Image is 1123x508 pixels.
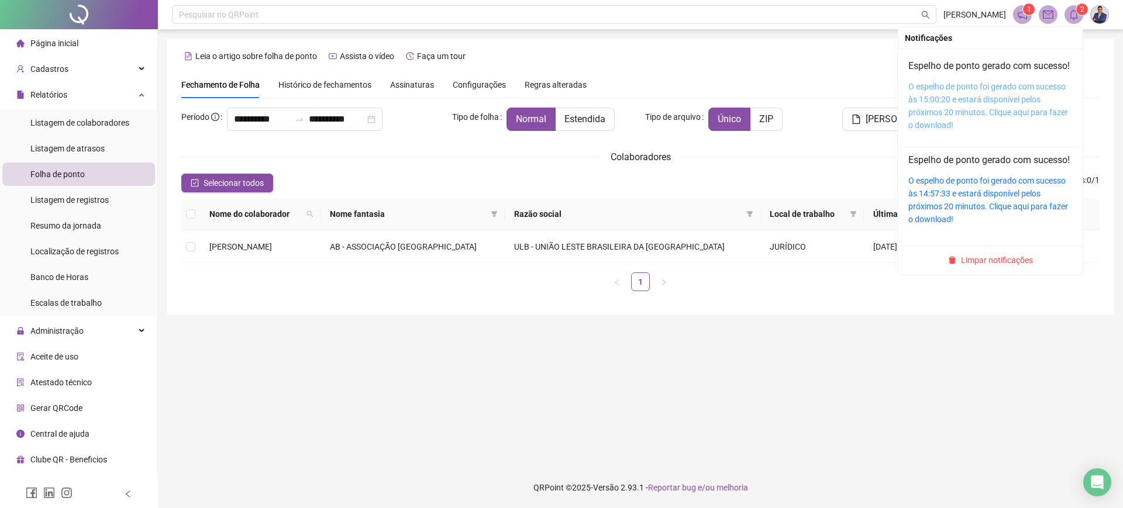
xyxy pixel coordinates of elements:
[1043,9,1053,20] span: mail
[16,353,25,361] span: audit
[16,430,25,438] span: info-circle
[181,80,260,89] span: Fechamento de Folha
[505,230,760,263] td: ULB - UNIÃO LESTE BRASILEIRA DA [GEOGRAPHIC_DATA]
[943,8,1006,21] span: [PERSON_NAME]
[608,272,626,291] button: left
[16,91,25,99] span: file
[30,352,78,361] span: Aceite de uso
[30,247,119,256] span: Localização de registros
[1080,5,1084,13] span: 2
[30,39,78,48] span: Página inicial
[452,110,499,123] span: Tipo de folha
[30,144,105,153] span: Listagem de atrasos
[30,170,85,179] span: Folha de ponto
[417,51,466,61] span: Faça um tour
[30,272,88,282] span: Banco de Horas
[321,230,505,263] td: AB - ASSOCIAÇÃO [GEOGRAPHIC_DATA]
[746,210,753,217] span: filter
[1076,4,1088,15] sup: 2
[306,210,314,217] span: search
[390,81,434,89] span: Assinaturas
[30,429,89,438] span: Central de ajuda
[329,52,337,60] span: youtube
[491,210,498,217] span: filter
[850,210,857,217] span: filter
[211,113,219,121] span: info-circle
[648,483,748,492] span: Reportar bug e/ou melhoria
[16,455,25,464] span: gift
[848,205,859,223] span: filter
[1091,6,1108,23] img: 86482
[525,81,587,89] span: Regras alteradas
[209,242,272,251] span: [PERSON_NAME]
[908,154,1070,165] a: Espelho de ponto gerado com sucesso!
[30,221,101,230] span: Resumo da jornada
[593,483,619,492] span: Versão
[866,112,936,126] span: [PERSON_NAME]
[1069,9,1079,20] span: bell
[30,195,109,205] span: Listagem de registros
[654,272,673,291] button: right
[921,11,930,19] span: search
[30,64,68,74] span: Cadastros
[564,113,605,125] span: Estendida
[908,82,1068,130] a: O espelho de ponto foi gerado com sucesso às 15:00:20 e estará disponível pelos próximos 20 minut...
[488,205,500,223] span: filter
[760,230,864,263] td: JURÍDICO
[759,113,773,125] span: ZIP
[30,118,129,127] span: Listagem de colaboradores
[30,378,92,387] span: Atestado técnico
[453,81,506,89] span: Configurações
[654,272,673,291] li: Próxima página
[516,113,546,125] span: Normal
[330,208,486,220] span: Nome fantasia
[195,51,317,61] span: Leia o artigo sobre folha de ponto
[16,404,25,412] span: qrcode
[864,198,972,230] th: Última folha fechada
[908,60,1070,71] a: Espelho de ponto gerado com sucesso!
[278,80,371,89] span: Histórico de fechamentos
[30,298,102,307] span: Escalas de trabalho
[158,467,1123,508] footer: QRPoint © 2025 - 2.93.1 -
[645,110,701,123] span: Tipo de arquivo
[295,115,304,124] span: to
[43,487,55,499] span: linkedin
[770,208,845,220] span: Local de trabalho
[16,39,25,47] span: home
[304,205,316,223] span: search
[614,279,621,286] span: left
[611,151,671,163] span: Colaboradores
[631,272,650,291] li: 1
[30,403,82,413] span: Gerar QRCode
[632,273,649,291] a: 1
[943,253,1038,267] button: Limpar notificações
[204,177,264,189] span: Selecionar todos
[16,65,25,73] span: user-add
[340,51,394,61] span: Assista o vídeo
[852,115,861,124] span: file
[744,205,756,223] span: filter
[30,90,67,99] span: Relatórios
[16,378,25,386] span: solution
[406,52,414,60] span: history
[1017,9,1028,20] span: notification
[30,326,84,336] span: Administração
[718,113,741,125] span: Único
[948,256,956,264] span: delete
[961,254,1033,267] span: Limpar notificações
[908,176,1068,224] a: O espelho de ponto foi gerado com sucesso às 14:57:33 e estará disponível pelos próximos 20 minut...
[209,208,302,220] span: Nome do colaborador
[1023,4,1035,15] sup: 1
[1083,468,1111,496] div: Open Intercom Messenger
[1027,5,1031,13] span: 1
[514,208,742,220] span: Razão social
[295,115,304,124] span: swap-right
[905,32,1076,44] div: Notificações
[660,279,667,286] span: right
[864,230,972,263] td: [DATE] a [DATE]
[16,327,25,335] span: lock
[26,487,37,499] span: facebook
[184,52,192,60] span: file-text
[124,490,132,498] span: left
[181,174,273,192] button: Selecionar todos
